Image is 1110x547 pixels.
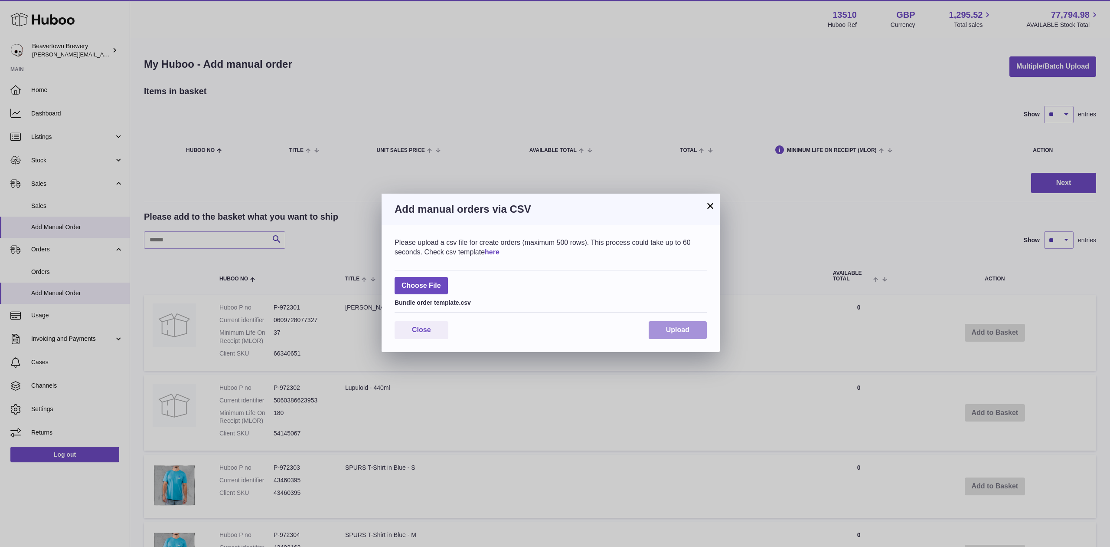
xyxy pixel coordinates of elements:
[395,202,707,216] h3: Add manual orders via CSV
[485,248,499,256] a: here
[395,297,707,307] div: Bundle order template.csv
[395,321,448,339] button: Close
[705,201,715,211] button: ×
[395,277,448,295] span: Choose File
[395,238,707,257] div: Please upload a csv file for create orders (maximum 500 rows). This process could take up to 60 s...
[412,326,431,333] span: Close
[649,321,707,339] button: Upload
[666,326,689,333] span: Upload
